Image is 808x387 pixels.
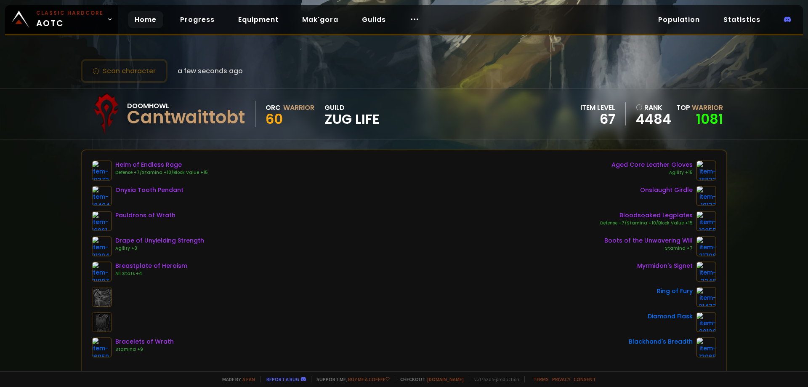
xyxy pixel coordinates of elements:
[242,376,255,382] a: a fan
[127,101,245,111] div: Doomhowl
[36,9,104,17] small: Classic Hardcore
[92,236,112,256] img: item-21394
[640,186,693,195] div: Onslaught Girdle
[92,211,112,231] img: item-16961
[115,211,175,220] div: Pauldrons of Wrath
[657,287,693,296] div: Ring of Fury
[266,376,299,382] a: Report a bug
[651,11,707,28] a: Population
[115,169,208,176] div: Defense +7/Stamina +10/Block Value +15
[115,270,187,277] div: All Stats +4
[648,312,693,321] div: Diamond Flask
[173,11,221,28] a: Progress
[324,113,380,125] span: Zug Life
[355,11,393,28] a: Guilds
[696,109,723,128] a: 1081
[580,102,615,113] div: item level
[324,102,380,125] div: guild
[115,346,174,353] div: Stamina +9
[92,186,112,206] img: item-18404
[696,287,716,307] img: item-21477
[676,102,723,113] div: Top
[266,102,281,113] div: Orc
[92,262,112,282] img: item-21997
[427,376,464,382] a: [DOMAIN_NAME]
[533,376,549,382] a: Terms
[395,376,464,382] span: Checkout
[696,337,716,358] img: item-13965
[552,376,570,382] a: Privacy
[115,236,204,245] div: Drape of Unyielding Strength
[604,236,693,245] div: Boots of the Unwavering Will
[92,337,112,358] img: item-16959
[696,236,716,256] img: item-21706
[115,160,208,169] div: Helm of Endless Rage
[636,113,671,125] a: 4484
[696,262,716,282] img: item-2246
[611,169,693,176] div: Agility +15
[637,262,693,270] div: Myrmidon's Signet
[92,160,112,181] img: item-19372
[348,376,390,382] a: Buy me a coffee
[696,312,716,332] img: item-20130
[696,186,716,206] img: item-19137
[127,111,245,124] div: Cantwaittobt
[283,102,314,113] div: Warrior
[36,9,104,29] span: AOTC
[696,211,716,231] img: item-19855
[81,59,167,83] button: Scan character
[115,337,174,346] div: Bracelets of Wrath
[295,11,345,28] a: Mak'gora
[128,11,163,28] a: Home
[629,337,693,346] div: Blackhand's Breadth
[115,245,204,252] div: Agility +3
[115,186,183,195] div: Onyxia Tooth Pendant
[717,11,767,28] a: Statistics
[696,160,716,181] img: item-18823
[604,245,693,252] div: Stamina +7
[217,376,255,382] span: Made by
[611,160,693,169] div: Aged Core Leather Gloves
[266,109,283,128] span: 60
[5,5,118,34] a: Classic HardcoreAOTC
[178,66,243,76] span: a few seconds ago
[469,376,519,382] span: v. d752d5 - production
[580,113,615,125] div: 67
[600,220,693,227] div: Defense +7/Stamina +10/Block Value +15
[692,103,723,112] span: Warrior
[231,11,285,28] a: Equipment
[311,376,390,382] span: Support me,
[115,262,187,270] div: Breastplate of Heroism
[636,102,671,113] div: rank
[600,211,693,220] div: Bloodsoaked Legplates
[574,376,596,382] a: Consent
